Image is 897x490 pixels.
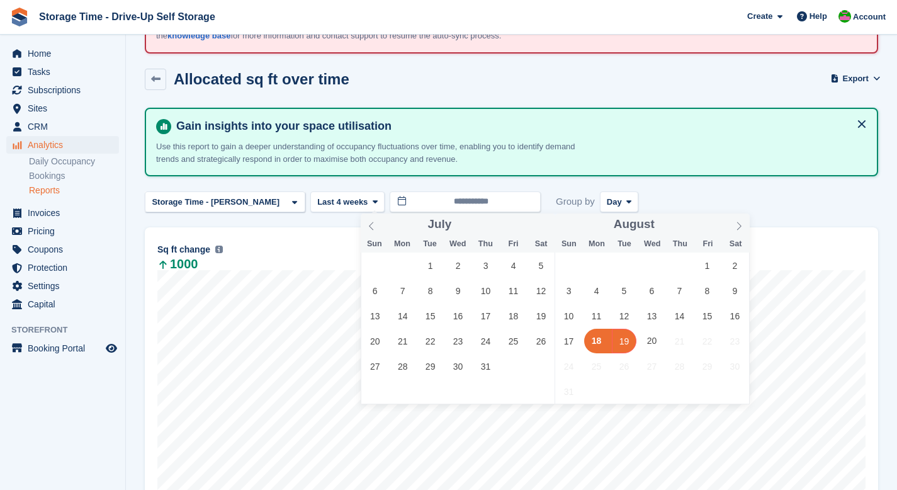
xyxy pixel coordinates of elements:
[28,241,103,258] span: Coupons
[156,140,597,165] p: Use this report to gain a deeper understanding of occupancy fluctuations over time, enabling you ...
[28,295,103,313] span: Capital
[529,253,553,278] span: July 5, 2025
[501,253,526,278] span: July 4, 2025
[29,156,119,168] a: Daily Occupancy
[747,10,772,23] span: Create
[600,191,639,212] button: Day
[171,119,867,134] h4: Gain insights into your space utilisation
[556,304,581,328] span: August 10, 2025
[363,329,387,353] span: July 20, 2025
[28,136,103,154] span: Analytics
[6,339,119,357] a: menu
[361,240,388,248] span: Sun
[555,240,583,248] span: Sun
[584,354,609,379] span: August 25, 2025
[6,136,119,154] a: menu
[612,278,636,303] span: August 5, 2025
[723,278,747,303] span: August 9, 2025
[28,339,103,357] span: Booking Portal
[556,329,581,353] span: August 17, 2025
[427,219,451,231] span: July
[473,253,498,278] span: July 3, 2025
[666,240,694,248] span: Thu
[390,304,415,328] span: July 14, 2025
[418,253,443,278] span: July 1, 2025
[446,354,470,379] span: July 30, 2025
[640,329,664,353] span: August 20, 2025
[34,6,220,27] a: Storage Time - Drive-Up Self Storage
[501,304,526,328] span: July 18, 2025
[667,304,692,328] span: August 14, 2025
[6,45,119,62] a: menu
[444,240,471,248] span: Wed
[584,278,609,303] span: August 4, 2025
[28,204,103,222] span: Invoices
[529,329,553,353] span: July 26, 2025
[640,278,664,303] span: August 6, 2025
[28,81,103,99] span: Subscriptions
[614,219,655,231] span: August
[363,304,387,328] span: July 13, 2025
[29,170,119,182] a: Bookings
[843,72,869,85] span: Export
[363,354,387,379] span: July 27, 2025
[6,100,119,117] a: menu
[6,295,119,313] a: menu
[473,304,498,328] span: July 17, 2025
[556,354,581,379] span: August 24, 2025
[6,63,119,81] a: menu
[723,329,747,353] span: August 23, 2025
[529,304,553,328] span: July 19, 2025
[157,243,210,256] span: Sq ft change
[28,277,103,295] span: Settings
[446,253,470,278] span: July 2, 2025
[695,329,719,353] span: August 22, 2025
[723,304,747,328] span: August 16, 2025
[501,329,526,353] span: July 25, 2025
[667,354,692,379] span: August 28, 2025
[611,240,638,248] span: Tue
[6,222,119,240] a: menu
[418,278,443,303] span: July 8, 2025
[6,277,119,295] a: menu
[28,118,103,135] span: CRM
[723,354,747,379] span: August 30, 2025
[6,241,119,258] a: menu
[695,278,719,303] span: August 8, 2025
[640,304,664,328] span: August 13, 2025
[11,324,125,336] span: Storefront
[695,304,719,328] span: August 15, 2025
[556,278,581,303] span: August 3, 2025
[638,240,666,248] span: Wed
[390,278,415,303] span: July 7, 2025
[157,259,198,270] span: 1000
[473,278,498,303] span: July 10, 2025
[667,278,692,303] span: August 7, 2025
[471,240,499,248] span: Thu
[363,278,387,303] span: July 6, 2025
[446,304,470,328] span: July 16, 2025
[655,218,694,231] input: Year
[833,69,878,89] button: Export
[416,240,444,248] span: Tue
[584,304,609,328] span: August 11, 2025
[418,329,443,353] span: July 22, 2025
[527,240,555,248] span: Sat
[104,341,119,356] a: Preview store
[390,354,415,379] span: July 28, 2025
[388,240,416,248] span: Mon
[317,196,368,208] span: Last 4 weeks
[499,240,527,248] span: Fri
[6,204,119,222] a: menu
[612,304,636,328] span: August 12, 2025
[529,278,553,303] span: July 12, 2025
[451,218,491,231] input: Year
[612,354,636,379] span: August 26, 2025
[446,278,470,303] span: July 9, 2025
[6,118,119,135] a: menu
[28,45,103,62] span: Home
[167,31,230,40] a: knowledge base
[215,246,223,253] img: icon-info-grey-7440780725fd019a000dd9b08b2336e03edf1995a4989e88bcd33f0948082b44.svg
[640,354,664,379] span: August 27, 2025
[810,10,827,23] span: Help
